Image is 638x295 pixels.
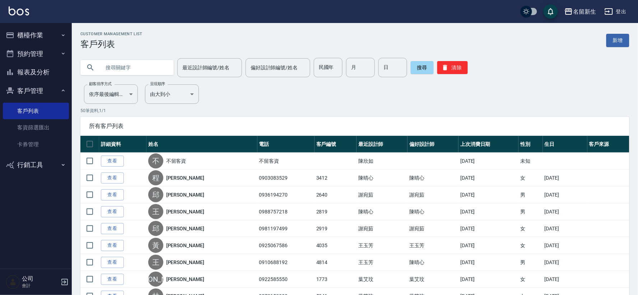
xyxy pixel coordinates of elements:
[543,203,587,220] td: [DATE]
[166,157,186,165] a: 不留客資
[357,237,408,254] td: 王玉芳
[257,153,315,170] td: 不留客資
[257,136,315,153] th: 電話
[257,271,315,288] td: 0922585550
[257,237,315,254] td: 0925067586
[166,191,204,198] a: [PERSON_NAME]
[458,136,518,153] th: 上次消費日期
[458,237,518,254] td: [DATE]
[89,123,621,130] span: 所有客戶列表
[543,170,587,186] td: [DATE]
[587,136,629,153] th: 客戶來源
[518,136,543,153] th: 性別
[80,39,143,49] h3: 客戶列表
[408,254,458,271] td: 陳晴心
[408,186,458,203] td: 謝宛茹
[544,4,558,19] button: save
[166,242,204,249] a: [PERSON_NAME]
[148,255,163,270] div: 王
[315,237,357,254] td: 4035
[518,170,543,186] td: 女
[146,136,257,153] th: 姓名
[89,81,112,87] label: 顧客排序方式
[602,5,629,18] button: 登出
[543,186,587,203] td: [DATE]
[148,272,163,287] div: [PERSON_NAME]
[6,275,20,289] img: Person
[257,203,315,220] td: 0988757218
[518,186,543,203] td: 男
[148,221,163,236] div: 邱
[166,259,204,266] a: [PERSON_NAME]
[315,271,357,288] td: 1773
[148,187,163,202] div: 邱
[543,271,587,288] td: [DATE]
[3,103,69,119] a: 客戶列表
[518,254,543,271] td: 男
[408,170,458,186] td: 陳晴心
[315,136,357,153] th: 客戶編號
[101,206,124,217] a: 查看
[518,237,543,254] td: 女
[458,220,518,237] td: [DATE]
[257,220,315,237] td: 0981197499
[408,203,458,220] td: 陳晴心
[458,203,518,220] td: [DATE]
[543,220,587,237] td: [DATE]
[315,203,357,220] td: 2819
[80,107,629,114] p: 50 筆資料, 1 / 1
[166,208,204,215] a: [PERSON_NAME]
[408,136,458,153] th: 偏好設計師
[458,170,518,186] td: [DATE]
[150,81,165,87] label: 呈現順序
[518,153,543,170] td: 未知
[543,237,587,254] td: [DATE]
[357,136,408,153] th: 最近設計師
[518,271,543,288] td: 女
[101,274,124,285] a: 查看
[562,4,599,19] button: 名留新生
[145,84,199,104] div: 由大到小
[357,186,408,203] td: 謝宛茹
[518,220,543,237] td: 女
[101,189,124,200] a: 查看
[543,254,587,271] td: [DATE]
[408,237,458,254] td: 王玉芳
[357,170,408,186] td: 陳晴心
[573,7,596,16] div: 名留新生
[148,170,163,185] div: 程
[437,61,468,74] button: 清除
[257,254,315,271] td: 0910688192
[357,271,408,288] td: 葉艾玟
[408,220,458,237] td: 謝宛茹
[357,153,408,170] td: 陳欣如
[101,223,124,234] a: 查看
[101,156,124,167] a: 查看
[101,257,124,268] a: 查看
[458,271,518,288] td: [DATE]
[101,58,168,77] input: 搜尋關鍵字
[166,276,204,283] a: [PERSON_NAME]
[166,174,204,181] a: [PERSON_NAME]
[408,271,458,288] td: 葉艾玟
[458,153,518,170] td: [DATE]
[3,136,69,153] a: 卡券管理
[257,170,315,186] td: 0903083529
[606,34,629,47] a: 新增
[411,61,434,74] button: 搜尋
[3,82,69,100] button: 客戶管理
[315,220,357,237] td: 2919
[458,186,518,203] td: [DATE]
[80,32,143,36] h2: Customer Management List
[101,172,124,184] a: 查看
[3,156,69,174] button: 行銷工具
[148,238,163,253] div: 黃
[257,186,315,203] td: 0936194270
[99,136,146,153] th: 詳細資料
[3,63,69,82] button: 報表及分析
[3,119,69,136] a: 客資篩選匯出
[458,254,518,271] td: [DATE]
[166,225,204,232] a: [PERSON_NAME]
[9,6,29,15] img: Logo
[148,153,163,169] div: 不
